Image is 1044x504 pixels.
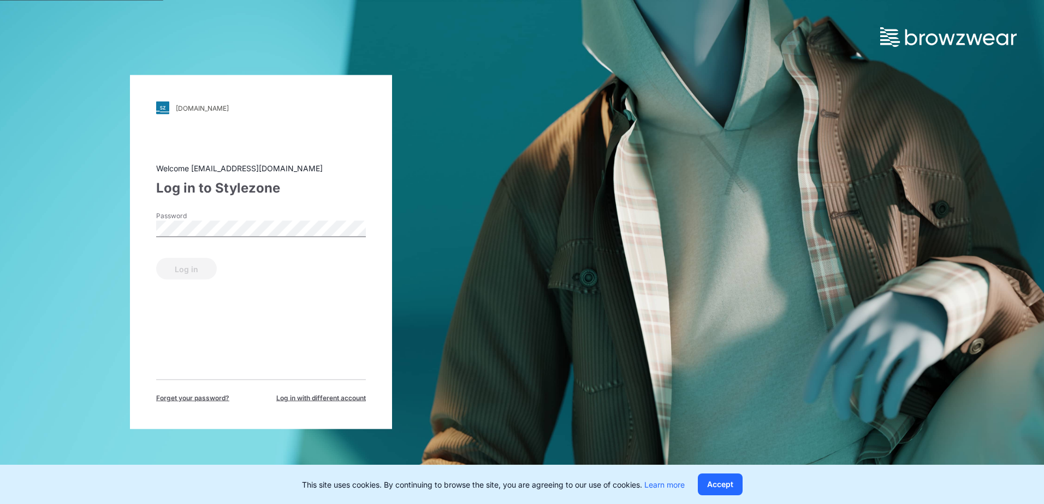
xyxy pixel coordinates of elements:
img: svg+xml;base64,PHN2ZyB3aWR0aD0iMjgiIGhlaWdodD0iMjgiIHZpZXdCb3g9IjAgMCAyOCAyOCIgZmlsbD0ibm9uZSIgeG... [156,101,169,115]
img: browzwear-logo.73288ffb.svg [880,27,1017,47]
button: Accept [698,473,743,495]
p: This site uses cookies. By continuing to browse the site, you are agreeing to our use of cookies. [302,479,685,490]
div: Welcome [EMAIL_ADDRESS][DOMAIN_NAME] [156,163,366,174]
span: Forget your password? [156,393,229,403]
a: Learn more [644,480,685,489]
label: Password [156,211,233,221]
div: [DOMAIN_NAME] [176,104,229,112]
span: Log in with different account [276,393,366,403]
div: Log in to Stylezone [156,178,366,198]
a: [DOMAIN_NAME] [156,101,366,115]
